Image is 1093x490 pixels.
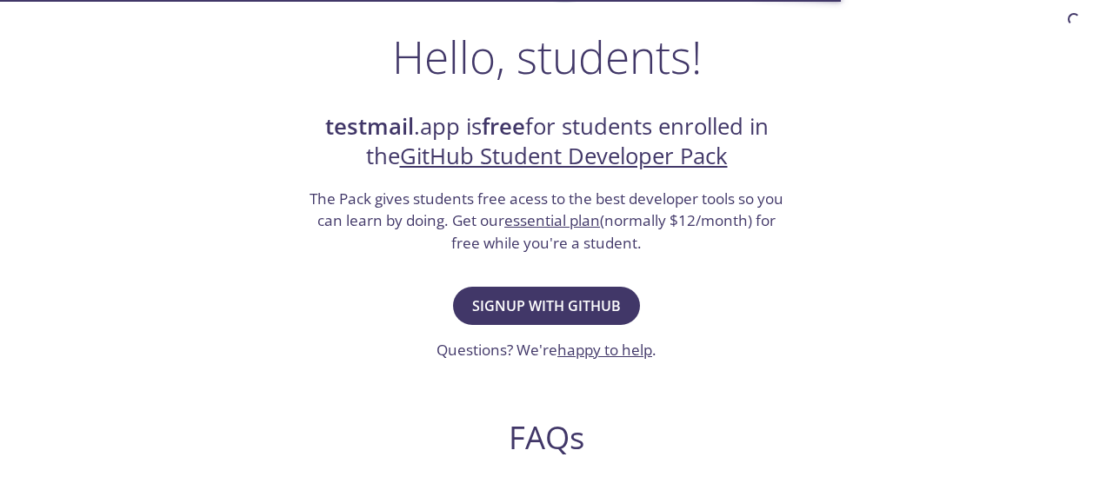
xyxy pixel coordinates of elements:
[308,112,786,172] h2: .app is for students enrolled in the
[392,30,702,83] h1: Hello, students!
[482,111,525,142] strong: free
[213,418,881,457] h2: FAQs
[504,210,600,230] a: essential plan
[400,141,728,171] a: GitHub Student Developer Pack
[437,339,656,361] h3: Questions? We're .
[325,111,414,142] strong: testmail
[472,294,621,318] span: Signup with GitHub
[308,188,786,255] h3: The Pack gives students free acess to the best developer tools so you can learn by doing. Get our...
[453,287,640,325] button: Signup with GitHub
[557,340,652,360] a: happy to help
